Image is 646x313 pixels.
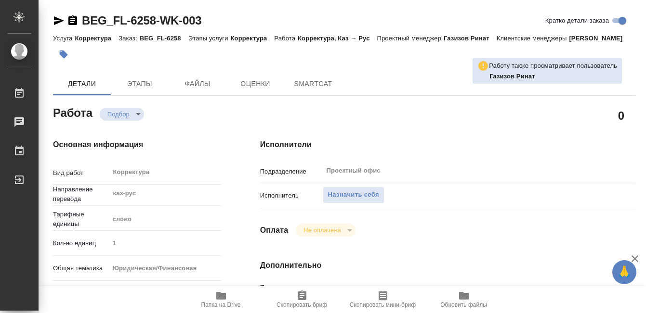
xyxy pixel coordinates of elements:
span: Файлы [174,78,221,90]
span: Обновить файлы [440,301,487,308]
p: Газизов Ринат [489,72,617,81]
button: Обновить файлы [423,286,504,313]
span: Скопировать бриф [277,301,327,308]
p: Подразделение [260,167,323,176]
h4: Оплата [260,225,289,236]
p: Корректура [231,35,275,42]
button: Добавить тэг [53,44,74,65]
p: Работа [274,35,298,42]
button: Подбор [105,110,132,118]
p: Корректура, Каз → Рус [298,35,377,42]
p: [PERSON_NAME] [569,35,630,42]
p: Общая тематика [53,263,109,273]
input: Пустое поле [109,236,222,250]
p: Работу также просматривает пользователь [489,61,617,71]
h4: Дополнительно [260,260,635,271]
span: Скопировать мини-бриф [350,301,416,308]
p: Тарифные единицы [53,210,109,229]
button: 🙏 [612,260,636,284]
p: Вид работ [53,168,109,178]
p: Клиентские менеджеры [497,35,569,42]
p: Последнее изменение [260,283,323,302]
a: BEG_FL-6258-WK-003 [82,14,201,27]
p: Корректура [75,35,119,42]
span: Оценки [232,78,278,90]
button: Папка на Drive [181,286,262,313]
input: Пустое поле [323,285,604,299]
p: Проектный менеджер [377,35,444,42]
p: Кол-во единиц [53,238,109,248]
h2: Работа [53,103,92,121]
h4: Основная информация [53,139,222,150]
span: Папка на Drive [201,301,241,308]
div: Юридическая/Финансовая [109,260,222,276]
span: SmartCat [290,78,336,90]
p: Этапы услуги [188,35,231,42]
button: Скопировать мини-бриф [343,286,423,313]
div: Подбор [296,224,355,237]
span: Назначить себя [328,189,379,200]
button: Назначить себя [323,187,384,203]
span: Кратко детали заказа [545,16,609,25]
button: Не оплачена [301,226,343,234]
p: Газизов Ринат [444,35,497,42]
span: Этапы [117,78,163,90]
h4: Исполнители [260,139,635,150]
div: слово [109,211,222,227]
p: Услуга [53,35,75,42]
button: Скопировать бриф [262,286,343,313]
h2: 0 [618,107,624,124]
span: Детали [59,78,105,90]
div: Подбор [100,108,144,121]
p: Заказ: [119,35,139,42]
button: Скопировать ссылку [67,15,79,26]
p: Направление перевода [53,185,109,204]
p: BEG_FL-6258 [140,35,188,42]
p: Исполнитель [260,191,323,200]
div: Личные документы [109,285,222,301]
span: 🙏 [616,262,633,282]
button: Скопировать ссылку для ЯМессенджера [53,15,65,26]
